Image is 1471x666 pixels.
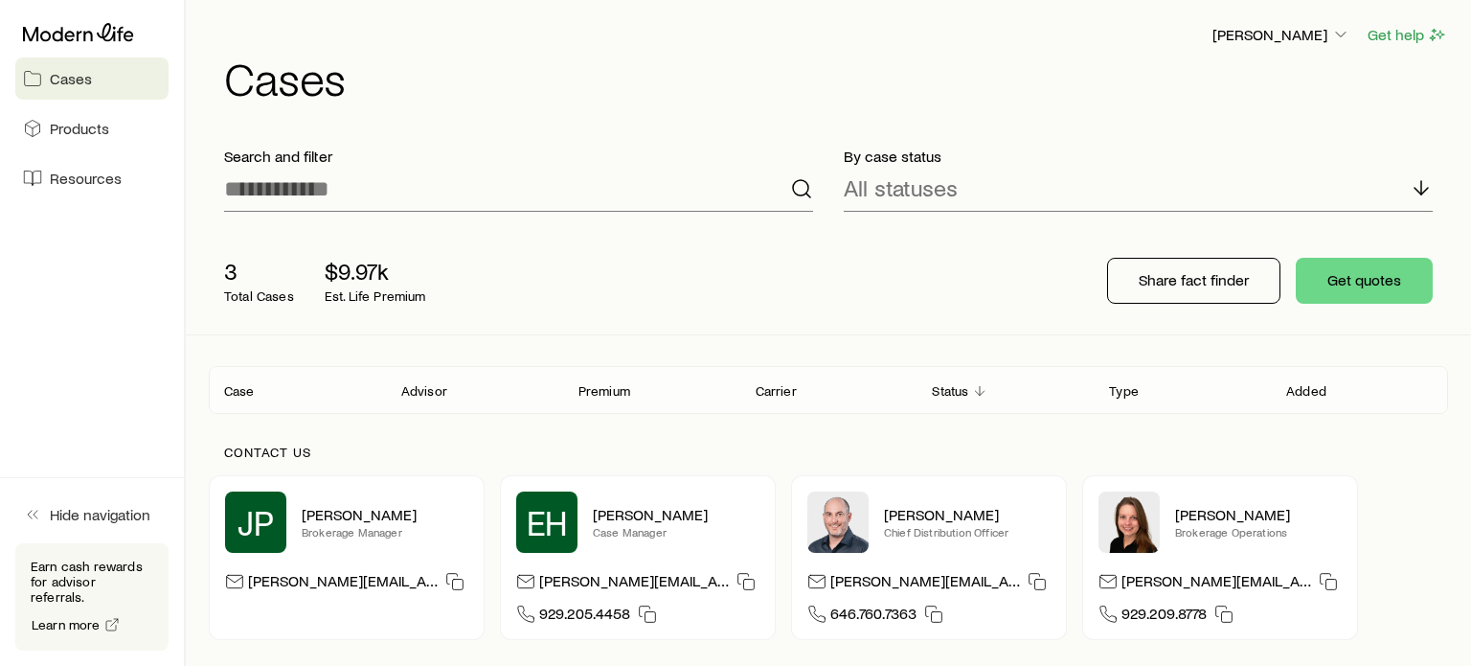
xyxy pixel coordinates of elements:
span: Hide navigation [50,505,150,524]
p: Earn cash rewards for advisor referrals. [31,559,153,605]
p: [PERSON_NAME] [884,505,1051,524]
p: All statuses [844,174,958,201]
div: Client cases [209,366,1448,414]
p: [PERSON_NAME] [1175,505,1342,524]
p: [PERSON_NAME] [1212,25,1350,44]
span: 929.205.4458 [539,604,630,630]
p: Est. Life Premium [325,288,426,304]
p: Added [1286,383,1326,399]
span: JP [238,503,274,541]
p: Chief Distribution Officer [884,524,1051,540]
span: EH [527,503,568,541]
button: Get help [1367,24,1448,46]
p: Share fact finder [1139,270,1249,289]
p: [PERSON_NAME][EMAIL_ADDRESS][DOMAIN_NAME] [248,571,438,597]
p: Status [932,383,968,399]
p: Case [224,383,255,399]
span: Products [50,119,109,138]
span: 646.760.7363 [830,604,917,630]
a: Cases [15,57,169,100]
p: Brokerage Manager [302,524,468,540]
p: Advisor [401,383,447,399]
p: [PERSON_NAME][EMAIL_ADDRESS][DOMAIN_NAME] [539,571,729,597]
span: Learn more [32,618,101,632]
p: Brokerage Operations [1175,524,1342,540]
p: Search and filter [224,147,813,166]
p: [PERSON_NAME][EMAIL_ADDRESS][DOMAIN_NAME] [1121,571,1311,597]
span: Cases [50,69,92,88]
p: [PERSON_NAME][EMAIL_ADDRESS][DOMAIN_NAME] [830,571,1020,597]
img: Dan Pierson [807,492,869,553]
p: [PERSON_NAME] [593,505,759,524]
a: Products [15,107,169,149]
button: Share fact finder [1107,258,1280,304]
p: $9.97k [325,258,426,285]
h1: Cases [224,55,1448,101]
span: 929.209.8778 [1121,604,1207,630]
span: Resources [50,169,122,188]
p: Case Manager [593,524,759,540]
a: Resources [15,157,169,199]
button: Get quotes [1296,258,1433,304]
button: Hide navigation [15,494,169,536]
img: Ellen Wall [1098,492,1160,553]
p: 3 [224,258,294,285]
button: [PERSON_NAME] [1211,24,1351,47]
p: Carrier [756,383,797,399]
p: By case status [844,147,1433,166]
p: Contact us [224,445,1433,460]
div: Earn cash rewards for advisor referrals.Learn more [15,543,169,651]
p: Total Cases [224,288,294,304]
p: [PERSON_NAME] [302,505,468,524]
p: Type [1109,383,1139,399]
p: Premium [578,383,630,399]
